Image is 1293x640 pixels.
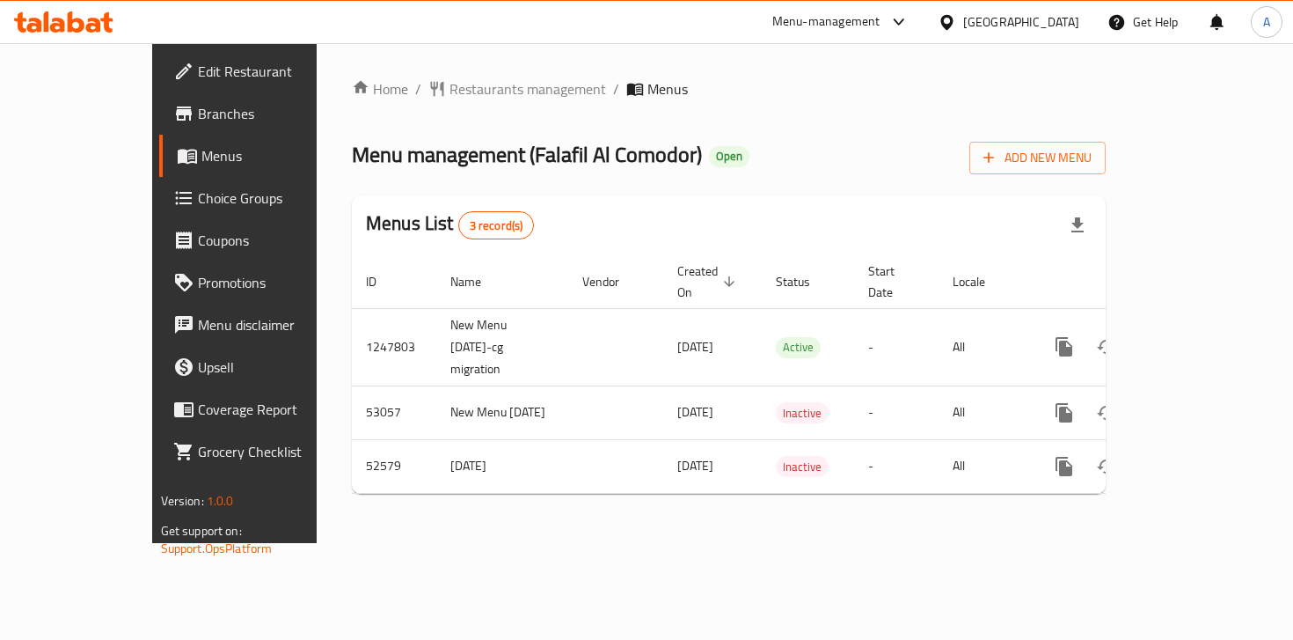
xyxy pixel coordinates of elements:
[201,145,354,166] span: Menus
[436,386,568,439] td: New Menu [DATE]
[352,135,702,174] span: Menu management ( Falafil Al Comodor )
[161,519,242,542] span: Get support on:
[207,489,234,512] span: 1.0.0
[582,271,642,292] span: Vendor
[352,255,1226,494] table: enhanced table
[161,537,273,560] a: Support.OpsPlatform
[159,50,368,92] a: Edit Restaurant
[969,142,1106,174] button: Add New Menu
[776,337,821,358] div: Active
[953,271,1008,292] span: Locale
[776,403,829,423] span: Inactive
[450,271,504,292] span: Name
[428,78,606,99] a: Restaurants management
[198,272,354,293] span: Promotions
[963,12,1079,32] div: [GEOGRAPHIC_DATA]
[459,217,534,234] span: 3 record(s)
[1056,204,1099,246] div: Export file
[939,439,1029,493] td: All
[159,219,368,261] a: Coupons
[983,147,1092,169] span: Add New Menu
[854,386,939,439] td: -
[1043,392,1085,434] button: more
[352,308,436,386] td: 1247803
[198,399,354,420] span: Coverage Report
[854,439,939,493] td: -
[647,78,688,99] span: Menus
[159,388,368,430] a: Coverage Report
[776,337,821,357] span: Active
[939,308,1029,386] td: All
[854,308,939,386] td: -
[776,271,833,292] span: Status
[352,78,1106,99] nav: breadcrumb
[159,304,368,346] a: Menu disclaimer
[366,210,534,239] h2: Menus List
[1085,392,1128,434] button: Change Status
[1263,12,1270,32] span: A
[1043,445,1085,488] button: more
[677,261,741,303] span: Created On
[161,489,204,512] span: Version:
[868,261,917,303] span: Start Date
[772,11,880,33] div: Menu-management
[709,149,749,164] span: Open
[352,78,408,99] a: Home
[159,430,368,473] a: Grocery Checklist
[776,402,829,423] div: Inactive
[1085,326,1128,368] button: Change Status
[449,78,606,99] span: Restaurants management
[677,335,713,358] span: [DATE]
[709,146,749,167] div: Open
[159,177,368,219] a: Choice Groups
[198,103,354,124] span: Branches
[352,439,436,493] td: 52579
[159,135,368,177] a: Menus
[677,401,713,423] span: [DATE]
[366,271,399,292] span: ID
[198,314,354,335] span: Menu disclaimer
[436,439,568,493] td: [DATE]
[198,357,354,378] span: Upsell
[436,308,568,386] td: New Menu [DATE]-cg migration
[159,346,368,388] a: Upsell
[1043,326,1085,368] button: more
[1085,445,1128,488] button: Change Status
[776,456,829,477] div: Inactive
[198,61,354,82] span: Edit Restaurant
[198,188,354,209] span: Choice Groups
[1029,255,1226,309] th: Actions
[939,386,1029,439] td: All
[415,78,421,99] li: /
[198,441,354,462] span: Grocery Checklist
[677,454,713,477] span: [DATE]
[198,230,354,251] span: Coupons
[776,457,829,477] span: Inactive
[352,386,436,439] td: 53057
[159,92,368,135] a: Branches
[613,78,619,99] li: /
[159,261,368,304] a: Promotions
